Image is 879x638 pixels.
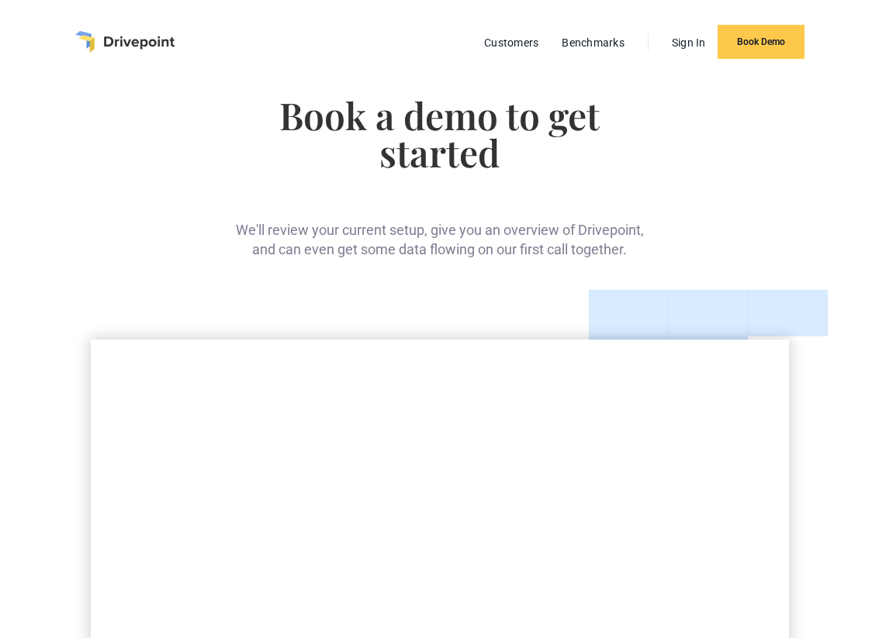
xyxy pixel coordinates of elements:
a: Customers [476,33,546,53]
a: Benchmarks [554,33,632,53]
a: home [75,31,175,53]
a: Book Demo [718,25,805,59]
a: Sign In [664,33,714,53]
h1: Book a demo to get started [231,96,648,171]
div: We'll review your current setup, give you an overview of Drivepoint, and can even get some data f... [231,195,648,259]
